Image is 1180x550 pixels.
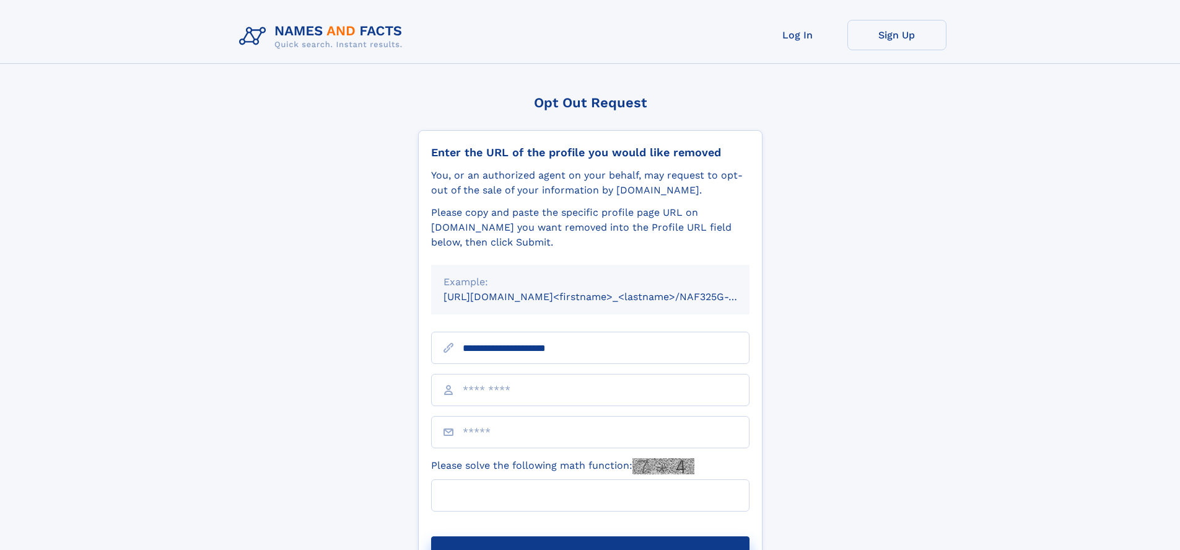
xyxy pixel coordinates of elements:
small: [URL][DOMAIN_NAME]<firstname>_<lastname>/NAF325G-xxxxxxxx [444,291,773,303]
div: Example: [444,275,737,290]
div: Please copy and paste the specific profile page URL on [DOMAIN_NAME] you want removed into the Pr... [431,205,750,250]
div: You, or an authorized agent on your behalf, may request to opt-out of the sale of your informatio... [431,168,750,198]
div: Enter the URL of the profile you would like removed [431,146,750,159]
img: Logo Names and Facts [234,20,413,53]
a: Sign Up [847,20,946,50]
a: Log In [748,20,847,50]
div: Opt Out Request [418,95,763,110]
label: Please solve the following math function: [431,458,694,474]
